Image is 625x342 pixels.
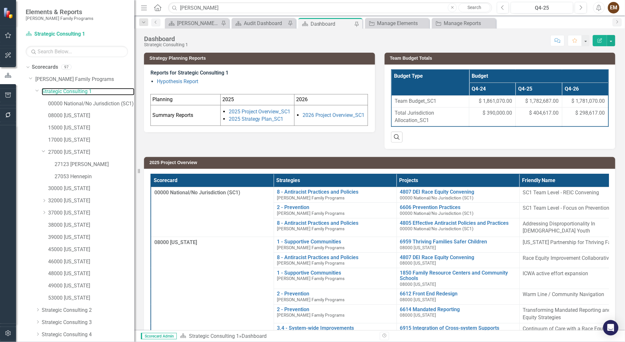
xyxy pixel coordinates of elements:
span: 08000 [US_STATE] [400,282,436,287]
a: 00000 National/No Jurisdiction (SC1) [48,100,134,108]
a: 1 - Supportive Communities [277,270,393,276]
td: Planning [151,94,221,105]
td: 2025 [220,94,294,105]
span: 08000 [US_STATE] [400,260,436,266]
span: Race Equity Improvement Collaboratives [523,255,614,261]
td: 2026 [295,94,368,105]
h3: Team Budget Totals [390,56,612,61]
div: Open Intercom Messenger [603,320,619,336]
h3: Strategy Planning Reports [150,56,372,61]
a: 48000 [US_STATE] [48,270,134,277]
a: 27123 [PERSON_NAME] [55,161,134,168]
span: Elements & Reports [26,8,93,16]
span: Total Jurisdiction Allocation_SC1 [395,110,466,124]
div: Manage Reports [444,19,494,27]
span: $ 404,617.00 [529,110,559,117]
span: 08000 [US_STATE] [154,239,197,245]
a: [PERSON_NAME] Overview [167,19,219,27]
div: Dashboard [242,333,267,339]
td: Double-Click to Edit Right Click for Context Menu [274,203,397,218]
a: Scorecards [32,64,58,71]
a: 2025 Project Overview_SC1 [229,109,291,115]
div: 97 [61,65,72,70]
td: Double-Click to Edit Right Click for Context Menu [397,203,519,218]
a: 45000 [US_STATE] [48,246,134,253]
a: 4807 DEI Race Equity Convening [400,189,516,195]
a: Strategic Consulting 3 [42,319,134,326]
a: 30000 [US_STATE] [48,185,134,192]
span: 00000 National/No Jurisdiction (SC1) [400,195,474,200]
a: Strategic Consulting 2 [42,307,134,314]
strong: Reports for Strategic Consulting 1 [150,70,228,76]
a: 39000 [US_STATE] [48,234,134,241]
td: Double-Click to Edit Right Click for Context Menu [397,252,519,268]
span: Warm Line / Community Navigation [523,291,604,297]
span: [US_STATE] Partnership for Thriving Families [523,239,625,245]
td: Double-Click to Edit Right Click for Context Menu [274,304,397,323]
a: 6614 Mandated Reporting [400,307,516,312]
span: SC1 Team Level - REIC Convening [523,189,599,196]
a: [PERSON_NAME] Family Programs [35,76,134,83]
td: Double-Click to Edit Right Click for Context Menu [274,289,397,304]
span: $ 1,782,687.00 [526,98,559,105]
h3: 2025 Project Overview [150,160,612,165]
a: 38000 [US_STATE] [48,222,134,229]
span: $ 1,781,070.00 [572,98,605,105]
a: 4807 DEI Race Equity Convening [400,255,516,260]
span: [PERSON_NAME] Family Programs [277,260,345,266]
span: [PERSON_NAME] Family Programs [277,312,345,318]
div: Manage Elements [377,19,428,27]
span: 08000 [US_STATE] [400,245,436,250]
span: 00000 National/No Jurisdiction (SC1) [400,226,474,231]
span: [PERSON_NAME] Family Programs [277,245,345,250]
span: [PERSON_NAME] Family Programs [277,195,345,200]
a: 6612 Front End Redesign [400,291,516,297]
span: Addressing Disproportionality In [DEMOGRAPHIC_DATA] Youth [523,221,595,234]
a: 53000 [US_STATE] [48,294,134,302]
a: Manage Reports [433,19,494,27]
a: 4805 Effective Antiracist Policies and Practices [400,220,516,226]
div: » [180,333,375,340]
td: Double-Click to Edit Right Click for Context Menu [274,237,397,252]
span: Team Budget_SC1 [395,98,466,105]
small: [PERSON_NAME] Family Programs [26,16,93,21]
a: 8 - Antiracist Practices and Policies [277,189,393,195]
span: Scorecard Admin [141,333,177,339]
a: 49000 [US_STATE] [48,282,134,290]
a: 27053 Hennepin [55,173,134,180]
a: 2 - Prevention [277,205,393,210]
a: Strategic Consulting 1 [189,333,239,339]
a: 2 - Prevention [277,291,393,297]
span: Transforming Mandated Reporting and Race Equity Strategies [523,307,624,320]
div: Dashboard [144,35,188,42]
a: 8 - Antiracist Practices and Policies [277,220,393,226]
a: Hypothesis Report [157,78,198,84]
a: 15000 [US_STATE] [48,124,134,132]
td: Double-Click to Edit Right Click for Context Menu [397,187,519,203]
a: 6606 Prevention Practices [400,205,516,210]
span: $ 1,861,070.00 [479,98,512,105]
a: Strategic Consulting 1 [42,88,134,95]
input: Search Below... [26,46,128,57]
td: Double-Click to Edit Right Click for Context Menu [397,323,519,339]
td: Double-Click to Edit Right Click for Context Menu [397,218,519,237]
span: [PERSON_NAME] Family Programs [277,226,345,231]
span: [PERSON_NAME] Family Programs [277,276,345,281]
span: $ 390,000.00 [483,110,512,117]
div: [PERSON_NAME] Overview [177,19,219,27]
a: 2025 Strategy Plan_SC1 [229,116,284,122]
div: Dashboard [311,20,353,28]
span: 00000 National/No Jurisdiction (SC1) [400,211,474,216]
span: 08000 [US_STATE] [400,312,436,318]
td: Double-Click to Edit Right Click for Context Menu [397,237,519,252]
td: Double-Click to Edit Right Click for Context Menu [397,304,519,323]
a: 46000 [US_STATE] [48,258,134,266]
a: 08000 [US_STATE] [48,112,134,119]
span: SC1 Team Level - Focus on Prevention [523,205,610,211]
span: $ 298,617.00 [576,110,605,117]
td: Double-Click to Edit Right Click for Context Menu [274,323,397,339]
a: 1 - Supportive Communities [277,239,393,245]
div: Audit Dashboard [244,19,286,27]
a: 6959 Thriving Families Safer Children [400,239,516,245]
td: Double-Click to Edit Right Click for Context Menu [397,268,519,289]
